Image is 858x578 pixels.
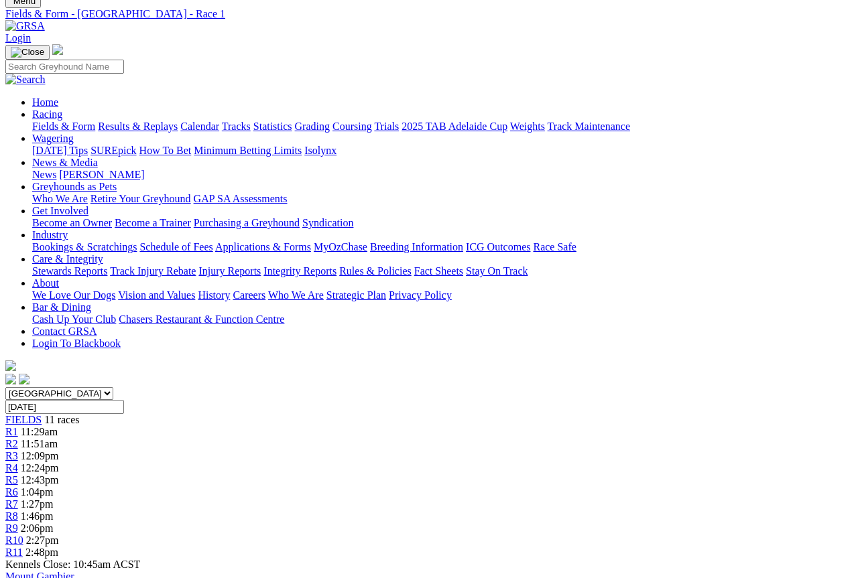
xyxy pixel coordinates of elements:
[302,217,353,228] a: Syndication
[32,313,853,326] div: Bar & Dining
[119,313,284,325] a: Chasers Restaurant & Function Centre
[5,74,46,86] img: Search
[32,277,59,289] a: About
[32,193,853,205] div: Greyhounds as Pets
[32,241,137,252] a: Bookings & Scratchings
[374,121,399,132] a: Trials
[194,193,288,204] a: GAP SA Assessments
[5,522,18,534] a: R9
[32,145,88,156] a: [DATE] Tips
[32,217,853,229] div: Get Involved
[222,121,251,132] a: Tracks
[21,450,59,461] span: 12:09pm
[548,121,630,132] a: Track Maintenance
[194,217,300,228] a: Purchasing a Greyhound
[32,133,74,144] a: Wagering
[32,169,56,180] a: News
[21,522,54,534] span: 2:06pm
[5,20,45,32] img: GRSA
[32,229,68,240] a: Industry
[32,96,58,108] a: Home
[326,289,386,301] a: Strategic Plan
[44,414,79,425] span: 11 races
[90,145,136,156] a: SUREpick
[32,181,117,192] a: Greyhounds as Pets
[295,121,330,132] a: Grading
[414,265,463,277] a: Fact Sheets
[32,313,116,325] a: Cash Up Your Club
[5,510,18,522] span: R8
[233,289,265,301] a: Careers
[402,121,507,132] a: 2025 TAB Adelaide Cup
[32,109,62,120] a: Racing
[5,32,31,44] a: Login
[21,462,59,474] span: 12:24pm
[314,241,367,252] a: MyOzChase
[198,289,230,301] a: History
[32,145,853,157] div: Wagering
[533,241,576,252] a: Race Safe
[21,510,54,522] span: 1:46pm
[510,121,545,132] a: Weights
[389,289,452,301] a: Privacy Policy
[26,534,59,546] span: 2:27pm
[32,301,91,313] a: Bar & Dining
[11,47,44,58] img: Close
[466,265,528,277] a: Stay On Track
[180,121,219,132] a: Calendar
[139,145,192,156] a: How To Bet
[466,241,530,252] a: ICG Outcomes
[5,438,18,449] a: R2
[194,145,302,156] a: Minimum Betting Limits
[5,450,18,461] a: R3
[32,241,853,253] div: Industry
[32,326,97,337] a: Contact GRSA
[32,121,95,132] a: Fields & Form
[59,169,144,180] a: [PERSON_NAME]
[370,241,463,252] a: Breeding Information
[98,121,178,132] a: Results & Replays
[32,289,115,301] a: We Love Our Dogs
[5,426,18,437] a: R1
[21,438,58,449] span: 11:51am
[32,157,98,168] a: News & Media
[115,217,191,228] a: Become a Trainer
[5,498,18,510] a: R7
[32,217,112,228] a: Become an Owner
[268,289,324,301] a: Who We Are
[5,8,853,20] a: Fields & Form - [GEOGRAPHIC_DATA] - Race 1
[25,547,58,558] span: 2:48pm
[52,44,63,55] img: logo-grsa-white.png
[21,486,54,498] span: 1:04pm
[5,486,18,498] a: R6
[263,265,336,277] a: Integrity Reports
[5,547,23,558] a: R11
[5,559,140,570] span: Kennels Close: 10:45am ACST
[5,462,18,474] a: R4
[215,241,311,252] a: Applications & Forms
[332,121,372,132] a: Coursing
[5,534,23,546] span: R10
[5,400,124,414] input: Select date
[32,289,853,301] div: About
[110,265,196,277] a: Track Injury Rebate
[90,193,191,204] a: Retire Your Greyhound
[32,121,853,133] div: Racing
[32,265,853,277] div: Care & Integrity
[139,241,212,252] a: Schedule of Fees
[32,193,88,204] a: Who We Are
[5,474,18,486] a: R5
[21,426,58,437] span: 11:29am
[21,474,59,486] span: 12:43pm
[5,414,42,425] a: FIELDS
